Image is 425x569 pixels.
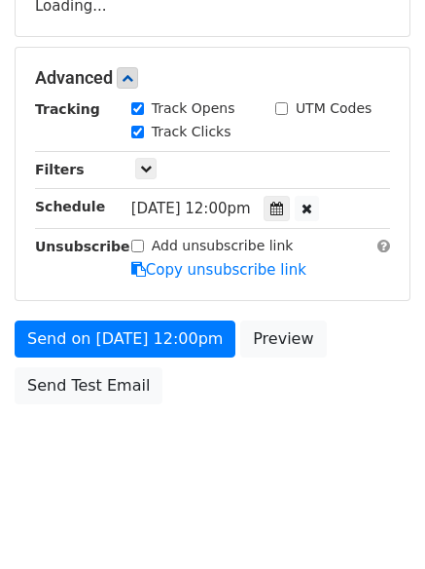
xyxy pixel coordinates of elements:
label: Track Clicks [152,122,231,142]
strong: Filters [35,162,85,177]
label: Track Opens [152,98,235,119]
iframe: Chat Widget [328,475,425,569]
strong: Tracking [35,101,100,117]
h5: Advanced [35,67,390,89]
strong: Schedule [35,199,105,214]
label: UTM Codes [296,98,372,119]
a: Send Test Email [15,367,162,404]
strong: Unsubscribe [35,239,130,254]
a: Send on [DATE] 12:00pm [15,321,235,358]
a: Copy unsubscribe link [131,261,306,279]
a: Preview [240,321,326,358]
label: Add unsubscribe link [152,236,294,256]
span: [DATE] 12:00pm [131,200,251,217]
